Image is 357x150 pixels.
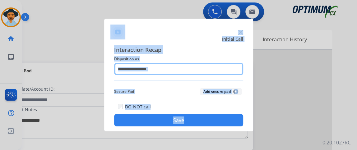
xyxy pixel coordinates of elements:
[233,89,238,94] span: +
[114,114,243,126] button: Save
[125,104,151,110] label: DO NOT call
[114,45,243,55] span: Interaction Recap
[110,25,125,39] img: contactIcon
[200,88,242,95] button: Add secure pad+
[222,36,243,42] span: Initial Call
[114,88,134,95] span: Secure Pad
[114,55,243,63] span: Disposition as
[322,139,351,146] p: 0.20.1027RC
